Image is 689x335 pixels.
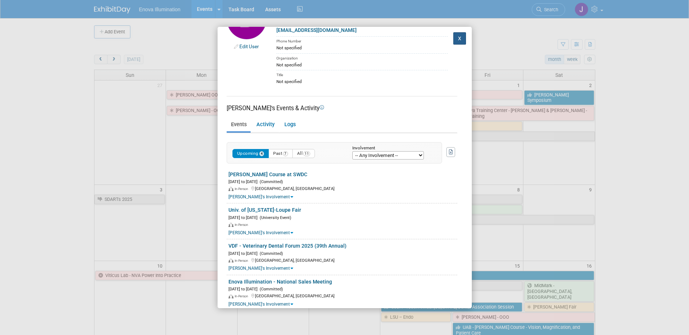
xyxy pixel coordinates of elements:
[228,194,293,199] a: [PERSON_NAME]'s Involvement
[228,187,234,191] img: In-Person Event
[276,45,448,51] div: Not specified
[276,62,448,68] div: Not specified
[228,185,457,192] div: [GEOGRAPHIC_DATA], [GEOGRAPHIC_DATA]
[228,250,457,257] div: [DATE] to [DATE]
[453,32,466,45] button: X
[228,279,332,285] a: Enova Illumination - National Sales Meeting
[228,223,234,227] img: In-Person Event
[227,119,251,131] a: Events
[258,251,283,256] span: (Committed)
[228,292,457,299] div: [GEOGRAPHIC_DATA], [GEOGRAPHIC_DATA]
[235,223,250,227] span: In-Person
[228,171,307,177] a: [PERSON_NAME] Course at SWDC
[228,214,457,221] div: [DATE] to [DATE]
[280,119,300,131] a: Logs
[258,287,283,291] span: (Committed)
[235,259,250,262] span: In-Person
[276,36,448,45] div: Phone Number
[228,266,293,271] a: [PERSON_NAME]'s Involvement
[252,119,279,131] a: Activity
[235,294,250,298] span: In-Person
[228,207,301,213] a: Univ. of [US_STATE]-Loupe Fair
[232,149,269,158] button: Upcoming4
[228,302,293,307] a: [PERSON_NAME]'s Involvement
[228,230,293,235] a: [PERSON_NAME]'s Involvement
[228,285,457,292] div: [DATE] to [DATE]
[259,151,264,156] span: 4
[292,149,315,158] button: All11
[303,151,310,156] span: 11
[283,151,288,156] span: 7
[228,243,346,249] a: VDF - Veterinary Dental Forum 2025 (39th Annual)
[228,257,457,264] div: [GEOGRAPHIC_DATA], [GEOGRAPHIC_DATA]
[268,149,293,158] button: Past7
[227,104,457,112] div: [PERSON_NAME]'s Events & Activity
[228,259,234,263] img: In-Person Event
[258,179,283,184] span: (Committed)
[235,187,250,191] span: In-Person
[228,178,457,185] div: [DATE] to [DATE]
[352,146,431,151] div: Involvement
[276,78,448,85] div: Not specified
[276,27,357,33] a: [EMAIL_ADDRESS][DOMAIN_NAME]
[276,70,448,78] div: Title
[239,44,259,49] a: Edit User
[276,53,448,62] div: Organization
[228,294,234,299] img: In-Person Event
[258,215,291,220] span: (University Event)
